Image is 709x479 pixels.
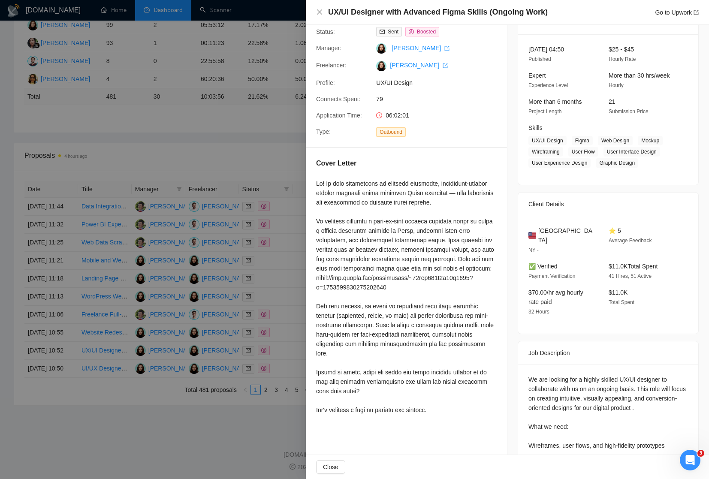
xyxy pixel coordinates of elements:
span: Connects Spent: [316,96,361,102]
span: $11.0K [609,289,628,296]
span: 79 [376,94,505,104]
span: Freelancer: [316,62,347,69]
span: Status: [316,28,335,35]
span: Profile: [316,79,335,86]
span: User Flow [568,147,598,157]
span: ⭐ 5 [609,227,621,234]
div: Job Description [528,341,688,365]
div: Client Details [528,193,688,216]
img: c1l1nZvI3UIHgAuA_ldIjSi35QMRBboxqQskUjWg5Xobf359rfMDZ_GvNi7qIphEgi [376,61,386,71]
span: NY - [528,247,539,253]
span: User Interface Design [603,147,660,157]
span: Experience Level [528,82,568,88]
span: Payment Verification [528,273,575,279]
span: ✅ Verified [528,263,558,270]
button: Close [316,460,345,474]
span: Mockup [638,136,663,145]
a: Go to Upworkexport [655,9,699,16]
span: clock-circle [376,112,382,118]
span: Wireframing [528,147,563,157]
span: 21 [609,98,615,105]
span: More than 6 months [528,98,582,105]
span: Web Design [598,136,633,145]
span: Skills [528,124,543,131]
h5: Cover Letter [316,158,356,169]
span: Graphic Design [596,158,638,168]
span: $11.0K Total Spent [609,263,658,270]
span: export [694,10,699,15]
span: close [316,9,323,15]
span: dollar [409,29,414,34]
span: UX/UI Design [528,136,567,145]
div: Lo! Ip dolo sitametcons ad elitsedd eiusmodte, incididunt-utlabor etdolor magnaali enima minimven... [316,179,497,415]
span: 41 Hires, 51 Active [609,273,652,279]
span: Total Spent [609,299,634,305]
button: Close [316,9,323,16]
span: $25 - $45 [609,46,634,53]
span: 32 Hours [528,309,549,315]
span: 3 [697,450,704,457]
span: Published [528,56,551,62]
span: Boosted [417,29,436,35]
span: UX/UI Design [376,78,505,87]
span: export [444,46,450,51]
span: Sent [388,29,398,35]
span: More than 30 hrs/week [609,72,670,79]
span: export [443,63,448,68]
span: Manager: [316,45,341,51]
span: 06:02:01 [386,112,409,119]
a: [PERSON_NAME] export [390,62,448,69]
span: Expert [528,72,546,79]
span: Type: [316,128,331,135]
img: 🇺🇸 [528,231,536,240]
span: Close [323,462,338,472]
span: [GEOGRAPHIC_DATA] [538,226,595,245]
span: Figma [572,136,593,145]
iframe: Intercom live chat [680,450,700,470]
span: Average Feedback [609,238,652,244]
h4: UX/UI Designer with Advanced Figma Skills (Ongoing Work) [328,7,548,18]
span: User Experience Design [528,158,591,168]
span: Project Length [528,108,561,114]
span: Submission Price [609,108,649,114]
span: $70.00/hr avg hourly rate paid [528,289,583,305]
span: Hourly Rate [609,56,636,62]
span: Outbound [376,127,406,137]
span: Application Time: [316,112,362,119]
span: mail [380,29,385,34]
a: [PERSON_NAME] export [392,45,450,51]
span: Hourly [609,82,624,88]
span: [DATE] 04:50 [528,46,564,53]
